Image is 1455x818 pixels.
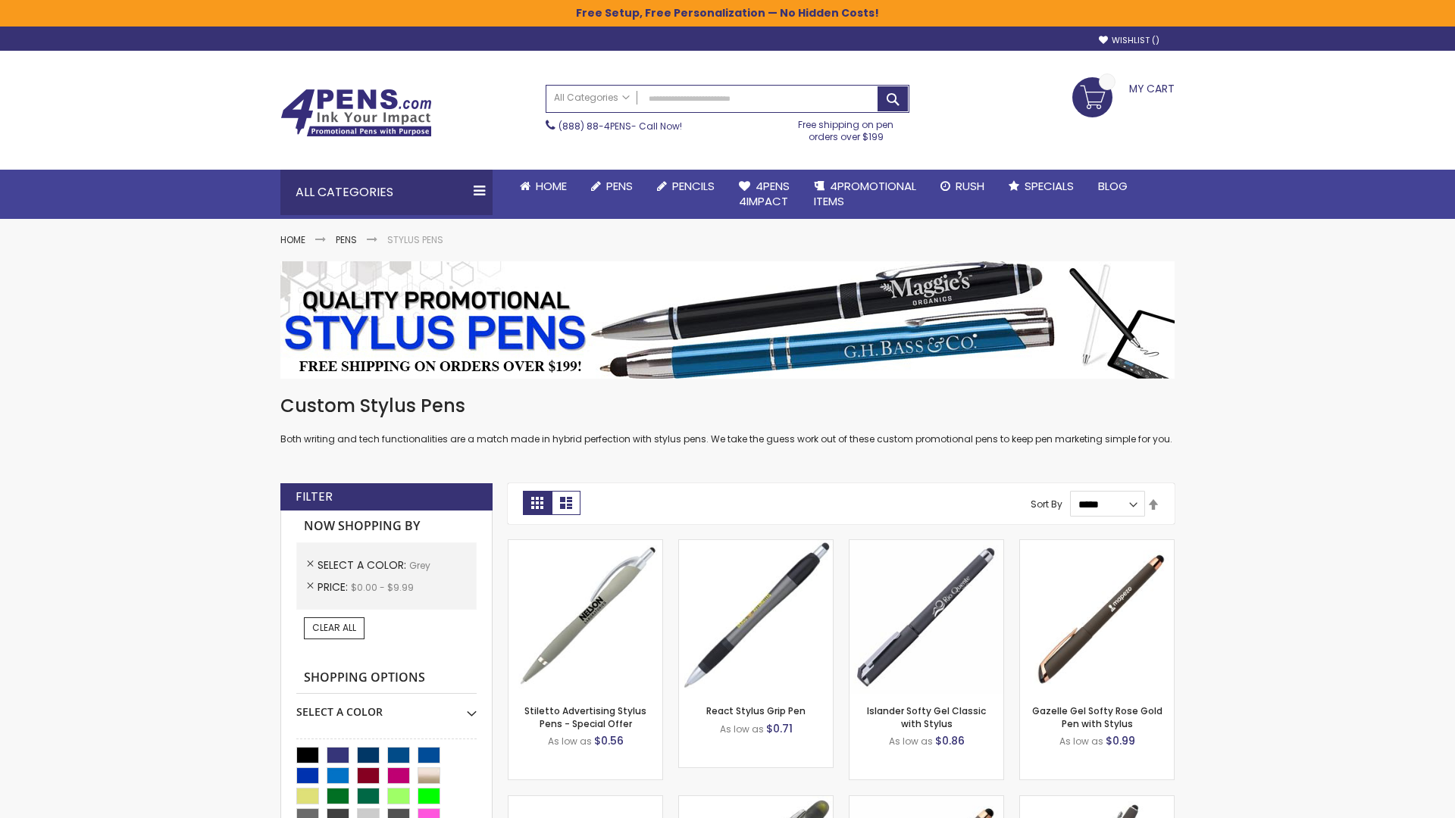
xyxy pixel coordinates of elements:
div: All Categories [280,170,493,215]
img: React Stylus Grip Pen-Grey [679,540,833,694]
a: 4PROMOTIONALITEMS [802,170,928,219]
a: Clear All [304,617,365,638]
span: Blog [1098,178,1128,194]
label: Sort By [1031,498,1062,510]
a: All Categories [546,86,637,111]
a: Blog [1086,170,1140,203]
span: Rush [956,178,984,194]
div: Both writing and tech functionalities are a match made in hybrid perfection with stylus pens. We ... [280,394,1175,446]
span: Price [318,579,351,595]
strong: Grid [523,491,552,515]
span: Pencils [672,178,715,194]
span: Clear All [312,621,356,634]
a: Pencils [645,170,727,203]
a: Pens [336,233,357,246]
span: As low as [889,735,933,748]
a: Souvenir® Jalan Highlighter Stylus Pen Combo-Grey [679,795,833,808]
span: $0.86 [935,733,965,748]
h1: Custom Stylus Pens [280,394,1175,418]
span: As low as [720,723,764,735]
span: $0.56 [594,733,624,748]
a: Custom Soft Touch® Metal Pens with Stylus-Grey [1020,795,1174,808]
span: Home [536,178,567,194]
a: Cyber Stylus 0.7mm Fine Point Gel Grip Pen-Grey [508,795,662,808]
strong: Stylus Pens [387,233,443,246]
a: Pens [579,170,645,203]
strong: Now Shopping by [296,510,477,542]
span: Grey [409,559,430,572]
a: React Stylus Grip Pen [706,704,806,717]
span: $0.99 [1106,733,1135,748]
img: Gazelle Gel Softy Rose Gold Pen with Stylus-Grey [1020,540,1174,694]
span: 4PROMOTIONAL ITEMS [814,178,916,209]
img: Stylus Pens [280,261,1175,379]
a: Islander Softy Gel Classic with Stylus [867,704,986,729]
span: As low as [1059,735,1103,748]
span: - Call Now! [559,120,682,133]
a: Rush [928,170,997,203]
span: Specials [1025,178,1074,194]
strong: Shopping Options [296,662,477,695]
span: As low as [548,735,592,748]
a: 4Pens4impact [727,170,802,219]
a: Specials [997,170,1086,203]
a: Stiletto Advertising Stylus Pens-Grey [508,539,662,552]
span: All Categories [554,92,630,104]
a: Home [508,170,579,203]
strong: Filter [296,489,333,505]
span: Select A Color [318,557,409,573]
img: Islander Softy Gel Classic with Stylus-Grey [850,540,1003,694]
a: Gazelle Gel Softy Rose Gold Pen with Stylus-Grey [1020,539,1174,552]
a: Stiletto Advertising Stylus Pens - Special Offer [524,704,646,729]
span: $0.71 [766,721,793,736]
span: Pens [606,178,633,194]
a: Islander Softy Rose Gold Gel Pen with Stylus-Grey [850,795,1003,808]
img: Stiletto Advertising Stylus Pens-Grey [508,540,662,694]
a: Gazelle Gel Softy Rose Gold Pen with Stylus [1032,704,1162,729]
a: Home [280,233,305,246]
span: 4Pens 4impact [739,178,790,209]
a: (888) 88-4PENS [559,120,631,133]
a: React Stylus Grip Pen-Grey [679,539,833,552]
a: Islander Softy Gel Classic with Stylus-Grey [850,539,1003,552]
img: 4Pens Custom Pens and Promotional Products [280,89,432,137]
span: $0.00 - $9.99 [351,581,414,594]
a: Wishlist [1099,35,1159,46]
div: Select A Color [296,694,477,720]
div: Free shipping on pen orders over $199 [783,113,910,143]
